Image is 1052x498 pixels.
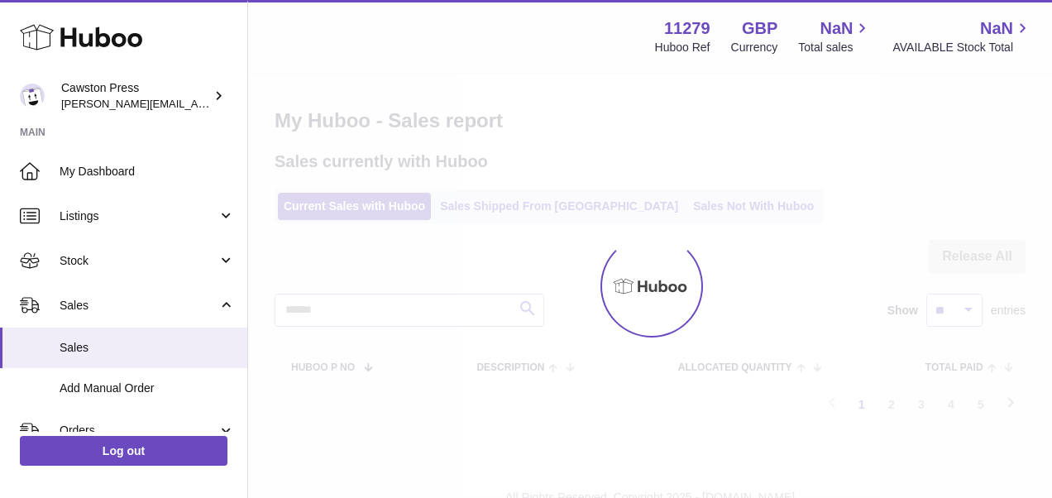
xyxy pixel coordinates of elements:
[892,40,1032,55] span: AVAILABLE Stock Total
[61,80,210,112] div: Cawston Press
[20,436,227,466] a: Log out
[60,253,218,269] span: Stock
[820,17,853,40] span: NaN
[60,423,218,438] span: Orders
[892,17,1032,55] a: NaN AVAILABLE Stock Total
[60,208,218,224] span: Listings
[798,17,872,55] a: NaN Total sales
[731,40,778,55] div: Currency
[655,40,710,55] div: Huboo Ref
[60,298,218,314] span: Sales
[20,84,45,108] img: thomas.carson@cawstonpress.com
[60,164,235,180] span: My Dashboard
[742,17,777,40] strong: GBP
[798,40,872,55] span: Total sales
[980,17,1013,40] span: NaN
[60,340,235,356] span: Sales
[664,17,710,40] strong: 11279
[61,97,420,110] span: [PERSON_NAME][EMAIL_ADDRESS][PERSON_NAME][DOMAIN_NAME]
[60,381,235,396] span: Add Manual Order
